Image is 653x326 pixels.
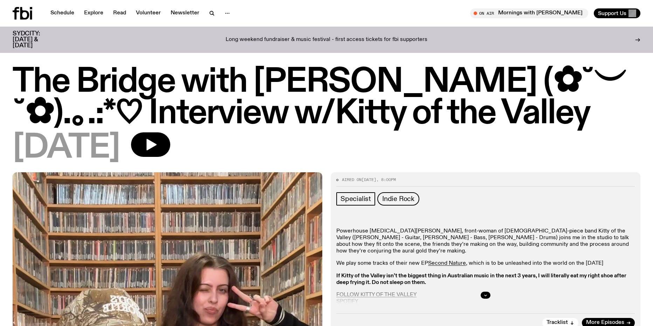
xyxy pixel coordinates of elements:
[336,228,635,255] p: Powerhouse [MEDICAL_DATA][PERSON_NAME], front-woman of [DEMOGRAPHIC_DATA]-piece band Kitty of the...
[132,8,165,18] a: Volunteer
[46,8,78,18] a: Schedule
[362,177,376,182] span: [DATE]
[598,10,626,16] span: Support Us
[594,8,640,18] button: Support Us
[109,8,130,18] a: Read
[428,261,466,266] a: Second Nature
[336,273,626,285] strong: If Kitty of the Valley isn’t the biggest thing in Australian music in the next 3 years, I will li...
[13,132,120,164] span: [DATE]
[166,8,204,18] a: Newsletter
[13,67,640,130] h1: The Bridge with [PERSON_NAME] (✿˘︶˘✿).｡.:*♡ Interview w/Kitty of the Valley
[377,192,419,206] a: Indie Rock
[470,8,588,18] button: On AirMornings with [PERSON_NAME]
[382,195,414,203] span: Indie Rock
[342,177,362,182] span: Aired on
[13,31,57,49] h3: SYDCITY: [DATE] & [DATE]
[80,8,108,18] a: Explore
[226,37,427,43] p: Long weekend fundraiser & music festival - first access tickets for fbi supporters
[336,192,375,206] a: Specialist
[336,260,635,267] p: We play some tracks of their new EP , which is to be unleashed into the world on the [DATE]
[376,177,396,182] span: , 8:00pm
[341,195,371,203] span: Specialist
[586,320,624,325] span: More Episodes
[547,320,568,325] span: Tracklist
